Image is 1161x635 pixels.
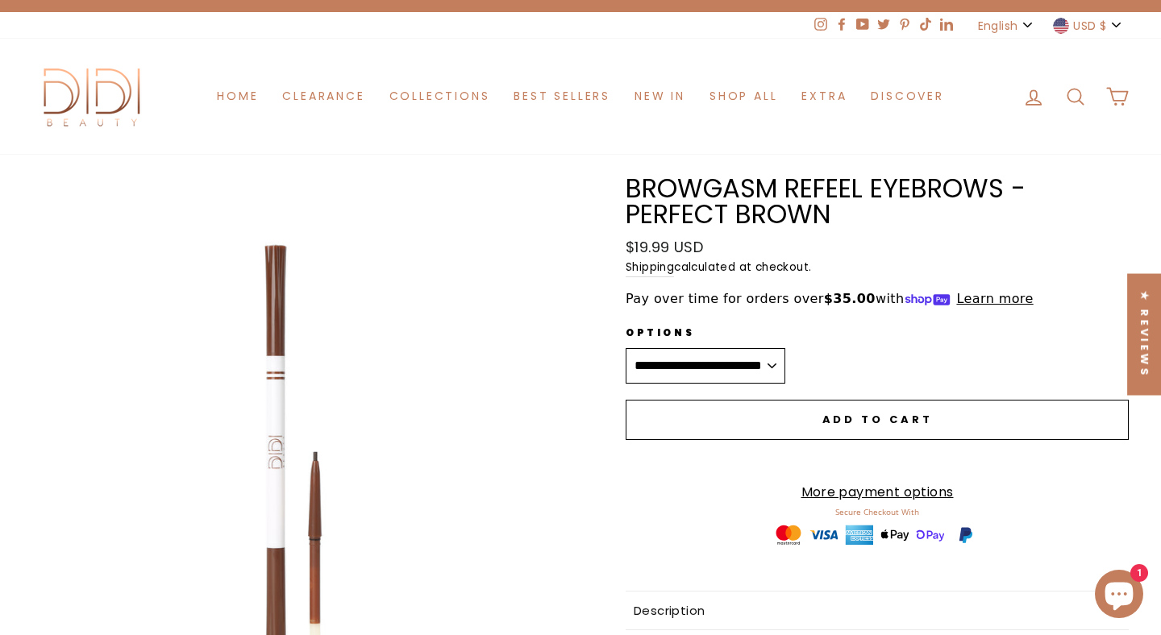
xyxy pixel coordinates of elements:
a: Shop All [697,81,789,111]
small: calculated at checkout. [626,259,1129,277]
span: English [978,17,1017,35]
span: Description [634,602,705,619]
div: Click to open Judge.me floating reviews tab [1127,274,1161,396]
button: English [973,12,1040,39]
ul: Primary [205,81,955,111]
a: Home [205,81,270,111]
a: More payment options [626,482,1129,503]
button: USD $ [1048,12,1129,39]
iframe: trust-badges-widget [626,502,1129,560]
button: Add to cart [626,400,1129,440]
label: Options [626,325,785,340]
h1: Browgasm Refeel Eyebrows - Perfect Brown [626,176,1129,228]
a: Extra [789,81,859,111]
img: Didi Beauty Co. [32,63,153,130]
inbox-online-store-chat: Shopify online store chat [1090,570,1148,622]
span: USD $ [1073,17,1106,35]
span: $19.99 USD [626,237,703,257]
a: Clearance [270,81,377,111]
a: New in [622,81,697,111]
a: Best Sellers [501,81,622,111]
span: Add to cart [822,412,933,427]
a: Shipping [626,259,674,277]
a: Discover [859,81,955,111]
a: Collections [377,81,502,111]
